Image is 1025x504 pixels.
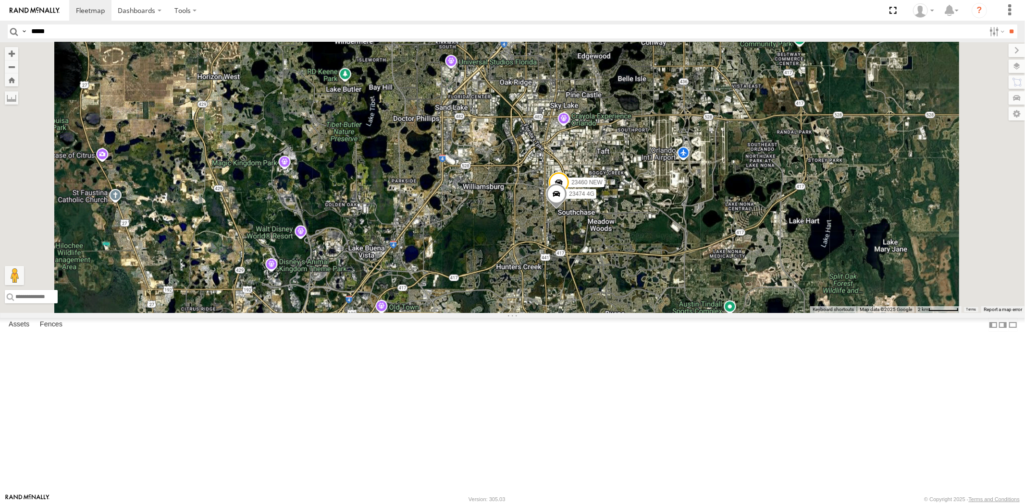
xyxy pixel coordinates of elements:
label: Measure [5,91,18,105]
button: Drag Pegman onto the map to open Street View [5,266,24,285]
button: Map Scale: 2 km per 59 pixels [915,306,962,313]
span: 2 km [918,307,928,312]
div: © Copyright 2025 - [924,496,1020,502]
img: rand-logo.svg [10,7,60,14]
i: ? [972,3,987,18]
a: Report a map error [984,307,1022,312]
a: Terms and Conditions [969,496,1020,502]
div: Version: 305.03 [469,496,505,502]
label: Search Query [20,24,28,38]
label: Map Settings [1009,107,1025,120]
button: Keyboard shortcuts [813,306,854,313]
label: Dock Summary Table to the Left [988,318,998,332]
div: Sardor Khadjimedov [910,3,938,18]
span: 23474 4G [569,191,594,197]
button: Zoom out [5,60,18,73]
label: Dock Summary Table to the Right [998,318,1008,332]
button: Zoom Home [5,73,18,86]
label: Assets [4,318,34,332]
label: Search Filter Options [986,24,1006,38]
span: Map data ©2025 Google [860,307,912,312]
button: Zoom in [5,47,18,60]
a: Terms [966,308,976,312]
a: Visit our Website [5,494,49,504]
span: 23460 NEW [571,179,603,186]
label: Hide Summary Table [1008,318,1018,332]
label: Fences [35,318,67,332]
